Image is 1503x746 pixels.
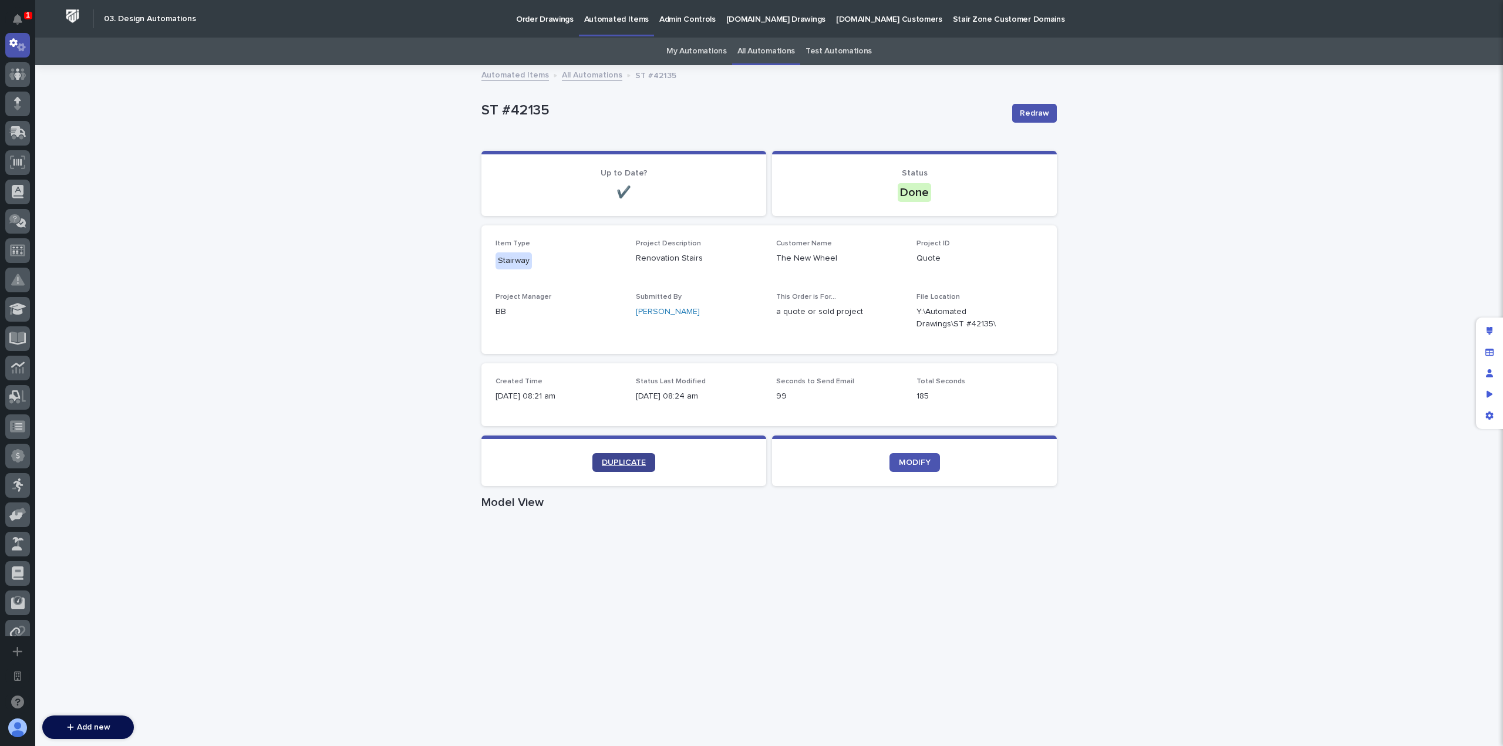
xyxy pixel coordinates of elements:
h1: Model View [481,495,1057,509]
div: Edit layout [1479,320,1500,342]
p: 185 [916,390,1043,403]
a: Automated Items [481,67,549,81]
p: ✔️ [496,185,752,200]
button: Add new [42,715,134,739]
button: Open support chat [5,690,30,714]
span: Project ID [916,240,950,247]
: Y:\Automated Drawings\ST #42135\ [916,306,1015,330]
p: 1 [26,11,30,19]
a: My Automations [666,38,727,65]
div: Manage users [1479,363,1500,384]
div: Preview as [1479,384,1500,405]
span: Total Seconds [916,378,965,385]
span: Project Description [636,240,701,247]
button: users-avatar [5,715,30,740]
div: Done [898,183,931,202]
span: Seconds to Send Email [776,378,854,385]
div: Notifications1 [15,14,30,33]
span: This Order is For... [776,293,836,301]
span: Redraw [1020,107,1049,119]
span: Submitted By [636,293,682,301]
p: 99 [776,390,902,403]
span: Project Manager [496,293,551,301]
a: DUPLICATE [592,453,655,472]
p: The New Wheel [776,252,902,265]
p: Renovation Stairs [636,252,762,265]
div: Manage fields and data [1479,342,1500,363]
button: Redraw [1012,104,1057,123]
button: Add a new app... [5,639,30,664]
a: [PERSON_NAME] [636,306,700,318]
span: Status Last Modified [636,378,706,385]
div: Stairway [496,252,532,269]
span: Customer Name [776,240,832,247]
a: MODIFY [889,453,940,472]
span: Item Type [496,240,530,247]
p: [DATE] 08:21 am [496,390,622,403]
span: Status [902,169,928,177]
span: DUPLICATE [602,458,646,467]
span: MODIFY [899,458,931,467]
p: a quote or sold project [776,306,902,318]
p: ST #42135 [635,68,676,81]
img: Workspace Logo [62,5,83,27]
h2: 03. Design Automations [104,14,196,24]
span: Up to Date? [601,169,648,177]
a: All Automations [737,38,795,65]
div: App settings [1479,405,1500,426]
span: Created Time [496,378,542,385]
p: BB [496,306,622,318]
p: [DATE] 08:24 am [636,390,762,403]
button: Open workspace settings [5,664,30,688]
p: ST #42135 [481,102,1003,119]
a: Test Automations [806,38,872,65]
span: File Location [916,293,960,301]
button: Notifications [5,7,30,32]
p: Quote [916,252,1043,265]
a: All Automations [562,67,622,81]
